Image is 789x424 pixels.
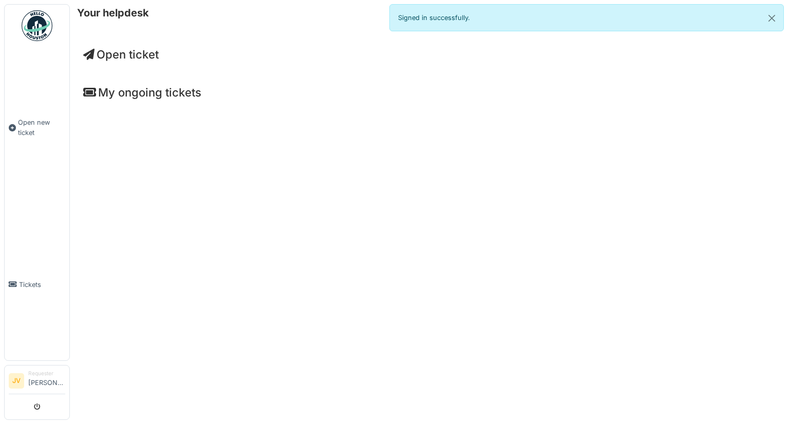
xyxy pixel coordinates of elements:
button: Close [760,5,783,32]
div: Requester [28,370,65,377]
li: [PERSON_NAME] [28,370,65,392]
h4: My ongoing tickets [83,86,776,99]
a: Tickets [5,208,69,360]
div: Signed in successfully. [389,4,784,31]
h6: Your helpdesk [77,7,149,19]
li: JV [9,373,24,389]
a: JV Requester[PERSON_NAME] [9,370,65,394]
a: Open new ticket [5,47,69,208]
span: Tickets [19,280,65,290]
a: Open ticket [83,48,159,61]
img: Badge_color-CXgf-gQk.svg [22,10,52,41]
span: Open new ticket [18,118,65,137]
